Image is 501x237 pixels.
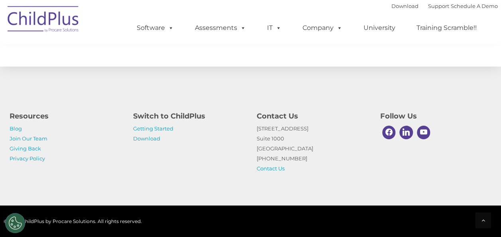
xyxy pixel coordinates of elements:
[10,135,47,142] a: Join Our Team
[257,111,368,122] h4: Contact Us
[4,218,142,224] span: © 2025 ChildPlus by Procare Solutions. All rights reserved.
[380,124,398,141] a: Facebook
[133,125,173,132] a: Getting Started
[111,85,145,91] span: Phone number
[391,3,418,9] a: Download
[257,124,368,174] p: [STREET_ADDRESS] Suite 1000 [GEOGRAPHIC_DATA] [PHONE_NUMBER]
[133,135,160,142] a: Download
[10,145,41,152] a: Giving Back
[380,111,492,122] h4: Follow Us
[4,0,83,40] img: ChildPlus by Procare Solutions
[133,111,245,122] h4: Switch to ChildPlus
[10,155,45,162] a: Privacy Policy
[295,20,350,36] a: Company
[356,20,403,36] a: University
[415,124,432,141] a: Youtube
[10,125,22,132] a: Blog
[5,213,25,233] button: Cookies Settings
[428,3,449,9] a: Support
[451,3,498,9] a: Schedule A Demo
[257,165,285,172] a: Contact Us
[397,124,415,141] a: Linkedin
[259,20,289,36] a: IT
[391,3,498,9] font: |
[409,20,485,36] a: Training Scramble!!
[10,111,121,122] h4: Resources
[129,20,182,36] a: Software
[187,20,254,36] a: Assessments
[111,53,135,59] span: Last name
